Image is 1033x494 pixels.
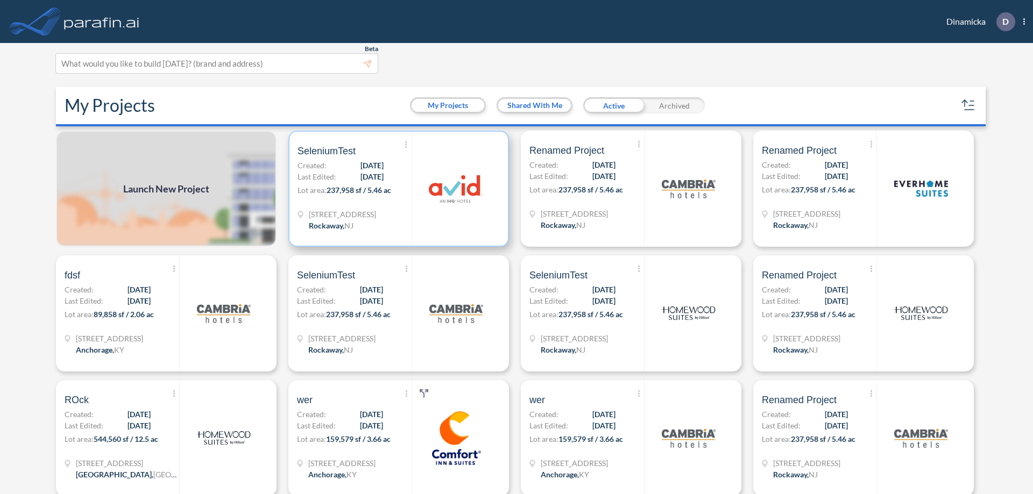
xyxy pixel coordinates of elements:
span: [DATE] [825,170,848,182]
span: Last Edited: [762,170,801,182]
span: NJ [809,470,818,479]
img: logo [894,162,948,216]
span: 1790 Evergreen Rd [541,457,608,469]
span: Lot area: [762,434,791,443]
span: 237,958 sf / 5.46 ac [558,310,623,319]
div: Dinamicka [930,12,1025,31]
span: 321 Mt Hope Ave [773,208,840,219]
span: wer [529,393,545,406]
span: Anchorage , [308,470,346,479]
span: [DATE] [825,409,848,420]
div: Anchorage, KY [308,469,357,480]
span: [GEOGRAPHIC_DATA] , [76,470,153,479]
span: Rockaway , [541,220,576,230]
span: [DATE] [825,284,848,295]
span: 237,958 sf / 5.46 ac [327,185,391,195]
div: Archived [644,97,705,113]
a: SeleniumTestCreated:[DATE]Last Edited:[DATE]Lot area:237,958 sf / 5.46 ac[STREET_ADDRESS]Rockaway... [284,131,516,247]
span: Renamed Project [762,269,837,282]
span: Created: [65,409,94,420]
span: 321 Mt Hope Ave [541,333,608,344]
a: Launch New Project [56,131,277,247]
span: 237,958 sf / 5.46 ac [791,185,855,194]
span: Renamed Project [762,144,837,157]
span: fdsf [65,269,80,282]
img: logo [662,162,716,216]
div: Rockaway, NJ [308,344,353,355]
span: SeleniumTest [529,269,588,282]
span: 321 Mt Hope Ave [308,333,376,344]
img: logo [197,411,251,465]
img: logo [62,11,141,32]
div: Anchorage, KY [76,344,124,355]
span: 89,858 sf / 2.06 ac [94,310,154,319]
img: logo [894,287,948,340]
img: logo [429,411,483,465]
span: [DATE] [592,284,615,295]
span: [DATE] [360,409,383,420]
span: 237,958 sf / 5.46 ac [791,310,855,319]
span: 237,958 sf / 5.46 ac [558,185,623,194]
span: 1790 Evergreen Rd [308,457,376,469]
span: 544,560 sf / 12.5 ac [94,434,158,443]
a: SeleniumTestCreated:[DATE]Last Edited:[DATE]Lot area:237,958 sf / 5.46 ac[STREET_ADDRESS]Rockaway... [516,255,749,371]
span: Launch New Project [123,182,209,196]
span: Lot area: [298,185,327,195]
span: Lot area: [297,310,326,319]
span: NJ [576,220,585,230]
span: [DATE] [360,160,384,171]
span: [DATE] [128,409,151,420]
span: Rockaway , [308,345,344,354]
div: Rockaway, NJ [773,219,818,231]
span: [DATE] [360,295,383,306]
span: 159,579 sf / 3.66 ac [326,434,391,443]
span: NJ [344,345,353,354]
span: NJ [809,345,818,354]
div: Active [583,97,644,113]
a: Renamed ProjectCreated:[DATE]Last Edited:[DATE]Lot area:237,958 sf / 5.46 ac[STREET_ADDRESS]Rocka... [516,131,749,247]
span: Last Edited: [762,295,801,306]
span: Last Edited: [298,171,336,182]
span: 321 Mt Hope Ave [309,209,376,220]
span: [DATE] [592,420,615,431]
span: Last Edited: [529,170,568,182]
span: Created: [298,160,327,171]
span: NJ [576,345,585,354]
span: 13835 Beaumont Hwy [76,457,178,469]
span: Last Edited: [529,295,568,306]
span: [DATE] [592,159,615,170]
span: Anchorage , [76,345,114,354]
span: Created: [762,159,791,170]
span: Lot area: [65,310,94,319]
span: NJ [344,221,353,230]
button: sort [960,97,977,114]
span: SeleniumTest [298,145,356,157]
a: fdsfCreated:[DATE]Last Edited:[DATE]Lot area:89,858 sf / 2.06 ac[STREET_ADDRESS]Anchorage,KYlogo [52,255,284,371]
span: [DATE] [825,420,848,431]
span: [DATE] [825,159,848,170]
span: Rockaway , [541,345,576,354]
span: Created: [529,284,558,295]
span: KY [346,470,357,479]
div: Rockaway, NJ [773,469,818,480]
a: Renamed ProjectCreated:[DATE]Last Edited:[DATE]Lot area:237,958 sf / 5.46 ac[STREET_ADDRESS]Rocka... [749,255,981,371]
h2: My Projects [65,95,155,116]
div: Rockaway, NJ [773,344,818,355]
span: [DATE] [128,284,151,295]
span: ROck [65,393,89,406]
span: Rockaway , [773,345,809,354]
span: Created: [529,159,558,170]
span: Renamed Project [762,393,837,406]
span: Anchorage , [541,470,579,479]
span: [DATE] [360,284,383,295]
span: Lot area: [762,185,791,194]
img: logo [429,162,483,216]
span: Last Edited: [762,420,801,431]
span: Created: [529,409,558,420]
span: 1899 Evergreen Rd [76,333,143,344]
div: Rockaway, NJ [541,219,585,231]
span: Last Edited: [65,295,103,306]
a: SeleniumTestCreated:[DATE]Last Edited:[DATE]Lot area:237,958 sf / 5.46 ac[STREET_ADDRESS]Rockaway... [284,255,516,371]
span: Created: [762,409,791,420]
span: [DATE] [128,295,151,306]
